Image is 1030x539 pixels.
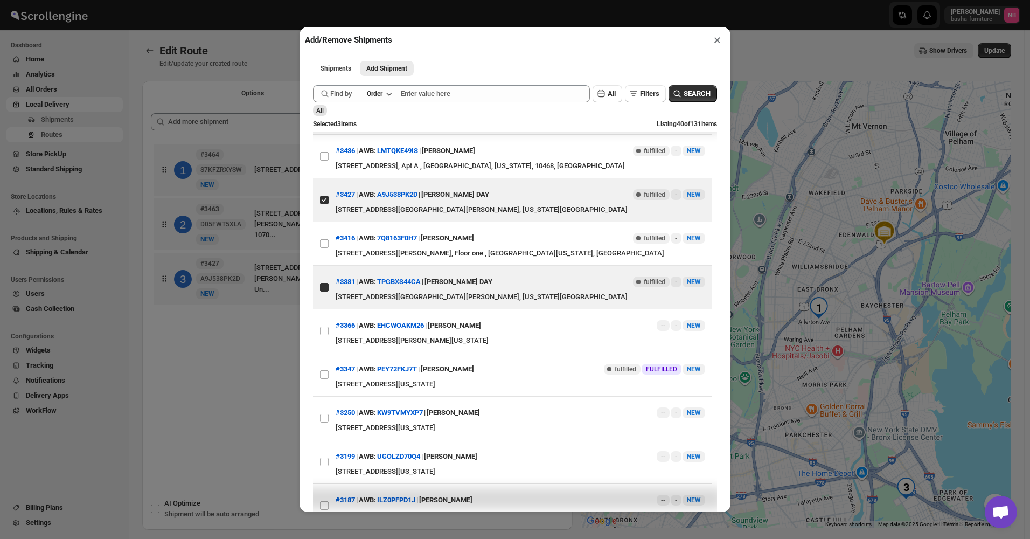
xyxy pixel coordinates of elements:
[675,409,677,417] span: -
[336,278,355,286] button: #3381
[377,147,418,155] button: LMTQKE49IS
[687,278,701,286] span: NEW
[336,316,481,335] div: | |
[687,147,701,155] span: NEW
[593,85,622,102] button: All
[421,360,474,379] div: [PERSON_NAME]
[359,364,376,375] span: AWB:
[687,365,701,373] span: NEW
[687,496,701,504] span: NEW
[419,490,472,510] div: [PERSON_NAME]
[985,496,1017,528] a: Open chat
[377,234,417,242] button: 7Q8163F0H7
[421,185,489,204] div: [PERSON_NAME] DAY
[336,272,492,292] div: | |
[305,34,392,45] h2: Add/Remove Shipments
[336,496,355,504] button: #3187
[336,248,705,259] div: [STREET_ADDRESS][PERSON_NAME], Floor one , [GEOGRAPHIC_DATA][US_STATE], [GEOGRAPHIC_DATA]
[336,335,705,346] div: [STREET_ADDRESS][PERSON_NAME][US_STATE]
[336,292,705,302] div: [STREET_ADDRESS][GEOGRAPHIC_DATA][PERSON_NAME], [US_STATE][GEOGRAPHIC_DATA]
[336,321,355,329] button: #3366
[336,161,705,171] div: [STREET_ADDRESS], Apt A , [GEOGRAPHIC_DATA], [US_STATE], 10468, [GEOGRAPHIC_DATA]
[313,120,357,128] span: Selected 3 items
[684,88,711,99] span: SEARCH
[422,141,475,161] div: [PERSON_NAME]
[367,89,382,98] div: Order
[359,189,376,200] span: AWB:
[336,447,477,466] div: | |
[675,321,677,330] span: -
[421,229,474,248] div: [PERSON_NAME]
[336,190,355,198] button: #3427
[377,409,423,417] button: KW9TVMYXP7
[687,322,701,329] span: NEW
[709,32,725,47] button: ×
[360,86,398,101] button: Order
[142,105,573,458] div: Selected Shipments
[377,278,421,286] button: TPGBXS44CA
[336,147,355,155] button: #3436
[675,496,677,505] span: -
[330,88,352,99] span: Find by
[669,85,717,102] button: SEARCH
[615,365,636,374] span: fulfilled
[377,190,417,198] button: A9J538PK2D
[336,379,705,390] div: [STREET_ADDRESS][US_STATE]
[661,321,665,330] span: --
[424,272,492,292] div: [PERSON_NAME] DAY
[336,490,472,510] div: | |
[424,447,477,466] div: [PERSON_NAME]
[377,496,415,504] button: ILZ0PFPD1J
[625,85,666,102] button: Filters
[608,89,616,98] span: All
[336,423,705,433] div: [STREET_ADDRESS][US_STATE]
[644,147,665,155] span: fulfilled
[661,452,665,461] span: --
[377,452,420,460] button: UGOLZD70Q4
[336,234,355,242] button: #3416
[336,141,475,161] div: | |
[366,64,407,73] span: Add Shipment
[644,234,665,243] span: fulfilled
[687,453,701,460] span: NEW
[687,409,701,417] span: NEW
[377,321,424,329] button: EHCWOAKM26
[377,365,417,373] button: PEY72FKJ7T
[359,233,376,244] span: AWB:
[675,278,677,286] span: -
[646,365,677,374] span: FULFILLED
[336,365,355,373] button: #3347
[336,403,480,423] div: | |
[336,229,474,248] div: | |
[675,190,677,199] span: -
[644,278,665,286] span: fulfilled
[427,403,480,423] div: [PERSON_NAME]
[661,409,665,417] span: --
[661,496,665,505] span: --
[359,146,376,156] span: AWB:
[359,320,376,331] span: AWB:
[644,190,665,199] span: fulfilled
[336,510,705,521] div: [STREET_ADDRESS][US_STATE]
[687,191,701,198] span: NEW
[336,466,705,477] div: [STREET_ADDRESS][US_STATE]
[359,451,376,462] span: AWB:
[336,185,489,204] div: | |
[359,495,376,506] span: AWB:
[336,409,355,417] button: #3250
[336,360,474,379] div: | |
[336,452,355,460] button: #3199
[401,85,590,102] input: Enter value here
[428,316,481,335] div: [PERSON_NAME]
[675,234,677,243] span: -
[359,407,376,418] span: AWB:
[675,452,677,461] span: -
[321,64,351,73] span: Shipments
[657,120,717,128] span: Listing 40 of 131 items
[687,234,701,242] span: NEW
[640,89,659,98] span: Filters
[359,277,376,287] span: AWB:
[336,204,705,215] div: [STREET_ADDRESS][GEOGRAPHIC_DATA][PERSON_NAME], [US_STATE][GEOGRAPHIC_DATA]
[675,147,677,155] span: -
[316,107,324,114] span: All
